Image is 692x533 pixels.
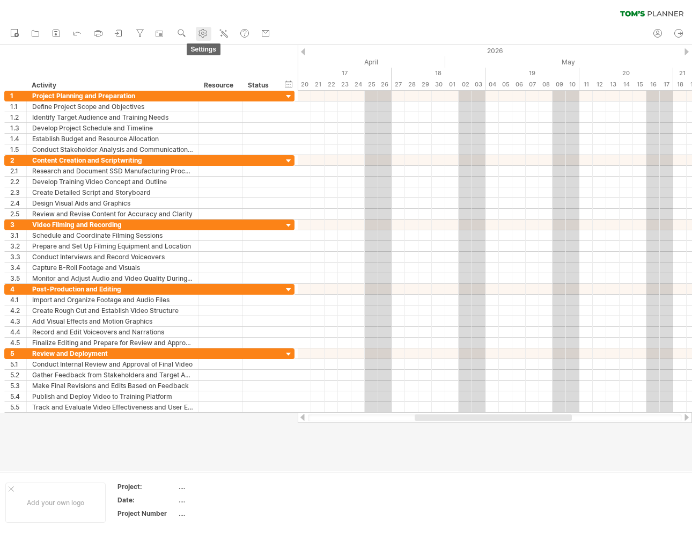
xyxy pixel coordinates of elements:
[196,27,211,41] a: settings
[10,123,26,133] div: 1.3
[10,198,26,208] div: 2.4
[593,79,606,90] div: Tuesday, 12 May 2026
[485,79,499,90] div: Monday, 4 May 2026
[606,79,620,90] div: Wednesday, 13 May 2026
[32,316,193,326] div: Add Visual Effects and Motion Graphics
[179,495,269,505] div: ....
[10,134,26,144] div: 1.4
[32,155,193,165] div: Content Creation and Scriptwriting
[32,220,193,230] div: Video Filming and Recording
[392,79,405,90] div: Monday, 27 April 2026
[311,79,325,90] div: Tuesday, 21 April 2026
[526,79,539,90] div: Thursday, 7 May 2026
[10,155,26,165] div: 2
[351,79,365,90] div: Friday, 24 April 2026
[32,177,193,187] div: Develop Training Video Concept and Outline
[32,187,193,198] div: Create Detailed Script and Storyboard
[204,80,237,91] div: Resource
[32,359,193,369] div: Conduct Internal Review and Approval of Final Video
[32,144,193,155] div: Conduct Stakeholder Analysis and Communication Planning
[633,79,646,90] div: Friday, 15 May 2026
[32,134,193,144] div: Establish Budget and Resource Allocation
[620,79,633,90] div: Thursday, 14 May 2026
[187,43,220,55] span: settings
[566,79,579,90] div: Sunday, 10 May 2026
[32,230,193,240] div: Schedule and Coordinate Filming Sessions
[418,79,432,90] div: Wednesday, 29 April 2026
[10,209,26,219] div: 2.5
[10,370,26,380] div: 5.2
[445,79,459,90] div: Friday, 1 May 2026
[32,252,193,262] div: Conduct Interviews and Record Voiceovers
[117,495,176,505] div: Date:
[32,101,193,112] div: Define Project Scope and Objectives
[10,144,26,155] div: 1.5
[32,91,193,101] div: Project Planning and Preparation
[32,123,193,133] div: Develop Project Schedule and Timeline
[32,198,193,208] div: Design Visual Aids and Graphics
[10,402,26,412] div: 5.5
[117,509,176,518] div: Project Number
[32,381,193,391] div: Make Final Revisions and Edits Based on Feedback
[32,391,193,401] div: Publish and Deploy Video to Training Platform
[365,79,378,90] div: Saturday, 25 April 2026
[179,482,269,491] div: ....
[392,68,485,79] div: 18
[499,79,512,90] div: Tuesday, 5 May 2026
[32,209,193,219] div: Review and Revise Content for Accuracy and Clarity
[325,79,338,90] div: Wednesday, 22 April 2026
[10,316,26,326] div: 4.3
[10,177,26,187] div: 2.2
[660,79,673,90] div: Sunday, 17 May 2026
[117,482,176,491] div: Project:
[472,79,485,90] div: Sunday, 3 May 2026
[32,338,193,348] div: Finalize Editing and Prepare for Review and Approval
[485,68,579,79] div: 19
[298,79,311,90] div: Monday, 20 April 2026
[32,327,193,337] div: Record and Edit Voiceovers and Narrations
[298,68,392,79] div: 17
[553,79,566,90] div: Saturday, 9 May 2026
[10,305,26,316] div: 4.2
[10,381,26,391] div: 5.3
[32,241,193,251] div: Prepare and Set Up Filming Equipment and Location
[10,348,26,359] div: 5
[5,483,106,523] div: Add your own logo
[10,241,26,251] div: 3.2
[32,295,193,305] div: Import and Organize Footage and Audio Files
[32,273,193,283] div: Monitor and Adjust Audio and Video Quality During Filming
[10,166,26,176] div: 2.1
[10,252,26,262] div: 3.3
[10,273,26,283] div: 3.5
[378,79,392,90] div: Sunday, 26 April 2026
[405,79,418,90] div: Tuesday, 28 April 2026
[539,79,553,90] div: Friday, 8 May 2026
[10,230,26,240] div: 3.1
[512,79,526,90] div: Wednesday, 6 May 2026
[10,359,26,369] div: 5.1
[10,101,26,112] div: 1.1
[10,327,26,337] div: 4.4
[32,370,193,380] div: Gather Feedback from Stakeholders and Target Audience
[32,402,193,412] div: Track and Evaluate Video Effectiveness and User Engagement
[10,91,26,101] div: 1
[10,284,26,294] div: 4
[32,166,193,176] div: Research and Document SSD Manufacturing Process
[10,391,26,401] div: 5.4
[646,79,660,90] div: Saturday, 16 May 2026
[32,80,193,91] div: Activity
[579,68,673,79] div: 20
[32,284,193,294] div: Post-Production and Editing
[32,348,193,359] div: Review and Deployment
[459,79,472,90] div: Saturday, 2 May 2026
[248,80,271,91] div: Status
[338,79,351,90] div: Thursday, 23 April 2026
[10,112,26,122] div: 1.2
[32,262,193,273] div: Capture B-Roll Footage and Visuals
[579,79,593,90] div: Monday, 11 May 2026
[32,112,193,122] div: Identify Target Audience and Training Needs
[10,295,26,305] div: 4.1
[673,79,687,90] div: Monday, 18 May 2026
[432,79,445,90] div: Thursday, 30 April 2026
[10,338,26,348] div: 4.5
